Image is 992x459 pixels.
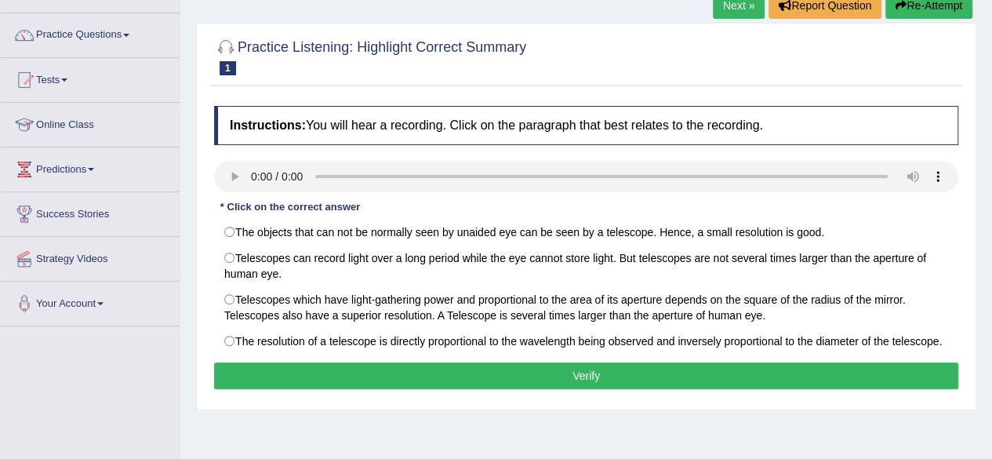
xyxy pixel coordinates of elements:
[1,13,180,53] a: Practice Questions
[214,106,958,145] h4: You will hear a recording. Click on the paragraph that best relates to the recording.
[1,237,180,276] a: Strategy Videos
[1,103,180,142] a: Online Class
[214,328,958,355] label: The resolution of a telescope is directly proportional to the wavelength being observed and inver...
[1,192,180,231] a: Success Stories
[214,219,958,246] label: The objects that can not be normally seen by unaided eye can be seen by a telescope. Hence, a sma...
[1,58,180,97] a: Tests
[214,286,958,329] label: Telescopes which have light-gathering power and proportional to the area of its aperture depends ...
[1,282,180,321] a: Your Account
[214,245,958,287] label: Telescopes can record light over a long period while the eye cannot store light. But telescopes a...
[230,118,306,132] b: Instructions:
[1,148,180,187] a: Predictions
[214,36,526,75] h2: Practice Listening: Highlight Correct Summary
[214,362,958,389] button: Verify
[220,61,236,75] span: 1
[214,200,366,215] div: * Click on the correct answer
